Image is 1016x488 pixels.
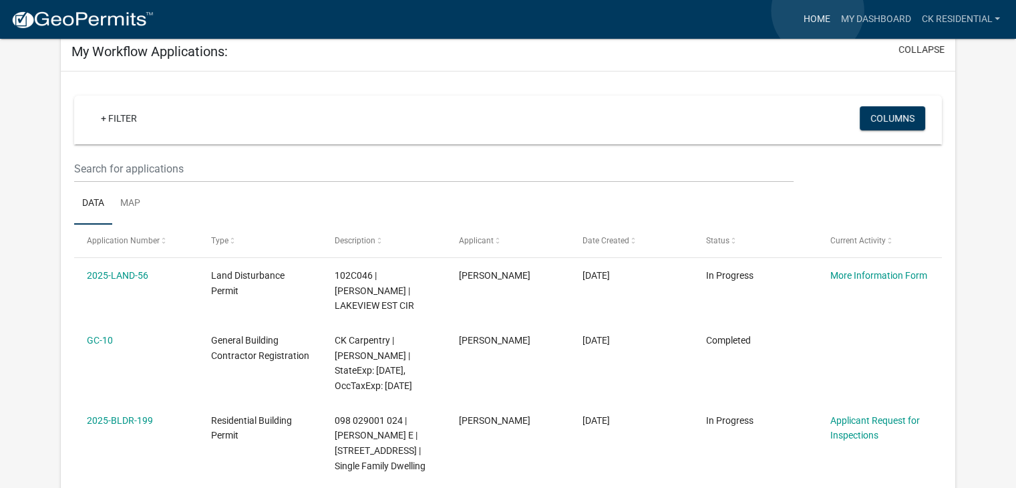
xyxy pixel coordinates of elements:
[830,415,920,441] a: Applicant Request for Inspections
[582,270,610,281] span: 09/11/2025
[830,270,927,281] a: More Information Form
[459,415,530,426] span: Kathleen Gibson
[335,270,414,312] span: 102C046 | Kathleen Colwick Gibson | LAKEVIEW EST CIR
[898,43,945,57] button: collapse
[90,106,148,130] a: + Filter
[706,415,753,426] span: In Progress
[211,335,309,361] span: General Building Contractor Registration
[87,270,148,281] a: 2025-LAND-56
[706,270,753,281] span: In Progress
[459,236,494,245] span: Applicant
[87,335,113,346] a: GC-10
[211,270,285,296] span: Land Disturbance Permit
[335,236,375,245] span: Description
[112,182,148,225] a: Map
[860,106,925,130] button: Columns
[74,225,198,257] datatable-header-cell: Application Number
[835,7,916,32] a: My Dashboard
[830,236,886,245] span: Current Activity
[198,225,321,257] datatable-header-cell: Type
[211,236,228,245] span: Type
[916,7,1005,32] a: CK Residential
[818,225,941,257] datatable-header-cell: Current Activity
[74,155,794,182] input: Search for applications
[335,335,412,391] span: CK Carpentry | Thomas Gibson | StateExp: 06/30/2026, OccTaxExp: 12/31/2025
[446,225,569,257] datatable-header-cell: Applicant
[706,236,729,245] span: Status
[570,225,693,257] datatable-header-cell: Date Created
[322,225,446,257] datatable-header-cell: Description
[87,415,153,426] a: 2025-BLDR-199
[582,236,629,245] span: Date Created
[71,43,228,59] h5: My Workflow Applications:
[211,415,292,441] span: Residential Building Permit
[87,236,160,245] span: Application Number
[582,335,610,346] span: 06/25/2025
[335,415,426,471] span: 098 029001 024 | FOSTER MARVIN E | 144 HARMONY BAY DR | Single Family Dwelling
[459,270,530,281] span: Kathleen Gibson
[706,335,751,346] span: Completed
[693,225,817,257] datatable-header-cell: Status
[798,7,835,32] a: Home
[459,335,530,346] span: Kathleen Gibson
[582,415,610,426] span: 06/25/2025
[74,182,112,225] a: Data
